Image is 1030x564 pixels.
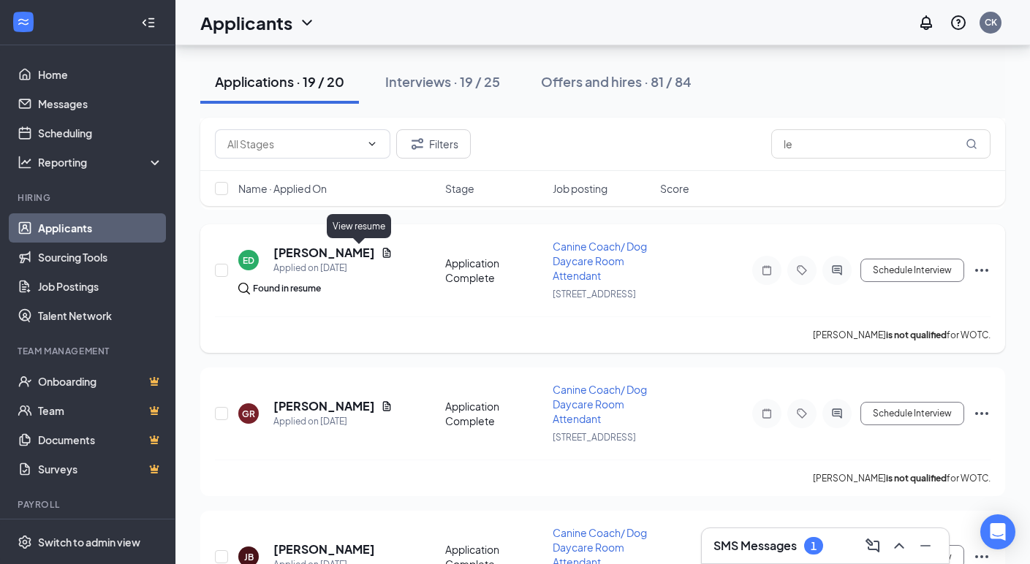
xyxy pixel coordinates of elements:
span: Canine Coach/ Dog Daycare Room Attendant [553,383,647,425]
svg: ComposeMessage [864,537,882,555]
div: Applied on [DATE] [273,261,393,275]
span: [STREET_ADDRESS] [553,289,636,300]
a: Job Postings [38,272,163,301]
input: All Stages [227,136,360,152]
svg: ActiveChat [828,264,846,276]
svg: Ellipses [973,262,991,279]
svg: Tag [793,264,811,276]
svg: Collapse [141,15,156,30]
img: search.bf7aa3482b7795d4f01b.svg [238,283,250,294]
div: View resume [327,214,391,238]
p: [PERSON_NAME] for WOTC. [813,472,991,484]
button: Schedule Interview [860,402,964,425]
svg: Minimize [917,537,934,555]
h5: [PERSON_NAME] [273,398,375,414]
svg: Document [381,247,393,259]
a: Applicants [38,213,163,243]
svg: QuestionInfo [950,14,967,31]
div: Offers and hires · 81 / 84 [541,72,692,91]
div: Applications · 19 / 20 [215,72,344,91]
span: Name · Applied On [238,181,327,196]
svg: ChevronDown [366,138,378,150]
svg: Analysis [18,155,32,169]
b: is not qualified [886,329,947,340]
div: Open Intercom Messenger [980,514,1015,549]
svg: Document [381,400,393,412]
a: TeamCrown [38,396,163,425]
span: Job posting [553,181,607,196]
button: ComposeMessage [861,534,885,557]
a: Messages [38,89,163,118]
svg: Settings [18,535,32,549]
div: Found in resume [253,281,321,296]
span: Score [660,181,689,196]
svg: MagnifyingGlass [966,138,977,150]
div: JB [244,551,254,563]
span: [STREET_ADDRESS] [553,432,636,443]
svg: Note [758,264,776,276]
h3: SMS Messages [713,538,797,554]
div: 1 [811,540,817,552]
svg: ChevronUp [890,537,908,555]
div: Application Complete [445,256,544,285]
a: SurveysCrown [38,454,163,484]
a: Talent Network [38,301,163,330]
div: Applied on [DATE] [273,414,393,429]
div: Payroll [18,498,160,511]
a: Sourcing Tools [38,243,163,272]
div: Reporting [38,155,164,169]
div: Application Complete [445,399,544,428]
svg: ActiveChat [828,408,846,419]
svg: WorkstreamLogo [16,15,31,29]
svg: Notifications [917,14,935,31]
a: Scheduling [38,118,163,148]
h1: Applicants [200,10,292,35]
b: is not qualified [886,473,947,484]
a: DocumentsCrown [38,425,163,454]
span: Stage [445,181,474,196]
h5: [PERSON_NAME] [273,541,375,557]
input: Search in applications [771,129,991,159]
h5: [PERSON_NAME] [273,245,375,261]
div: Hiring [18,191,160,204]
div: Switch to admin view [38,535,140,549]
button: Minimize [914,534,937,557]
svg: Note [758,408,776,419]
p: [PERSON_NAME] for WOTC. [813,329,991,341]
svg: Ellipses [973,405,991,422]
a: OnboardingCrown [38,367,163,396]
div: GR [242,408,255,420]
button: Schedule Interview [860,259,964,282]
span: Canine Coach/ Dog Daycare Room Attendant [553,240,647,282]
button: ChevronUp [887,534,911,557]
div: ED [243,254,254,267]
svg: Filter [409,135,426,153]
a: Home [38,60,163,89]
div: Team Management [18,345,160,357]
button: Filter Filters [396,129,471,159]
div: Interviews · 19 / 25 [385,72,500,91]
svg: Tag [793,408,811,419]
svg: ChevronDown [298,14,316,31]
div: CK [985,16,997,28]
